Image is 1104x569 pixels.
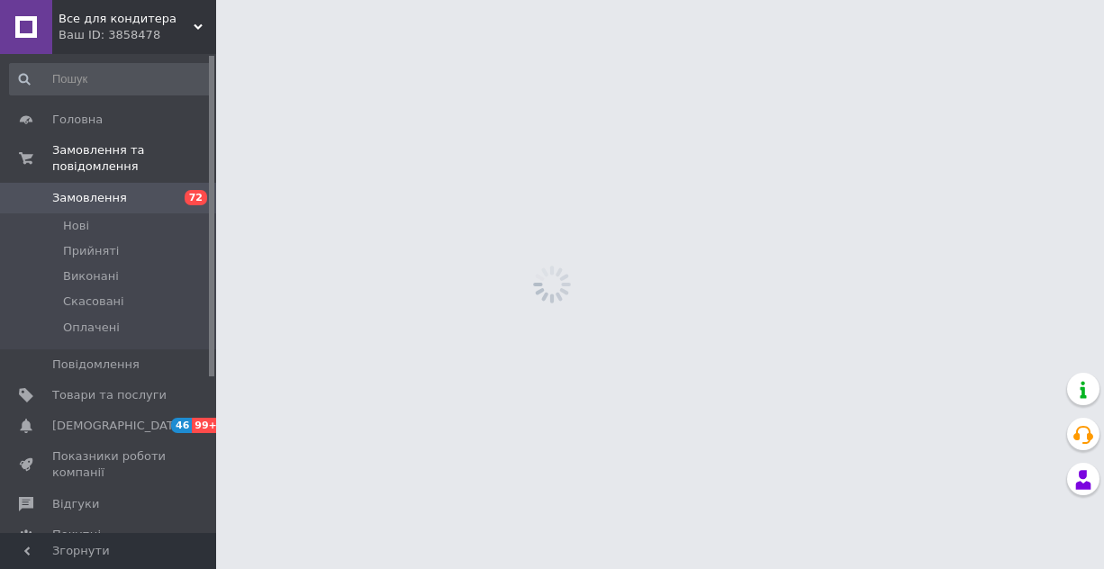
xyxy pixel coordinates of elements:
span: Товари та послуги [52,387,167,403]
span: [DEMOGRAPHIC_DATA] [52,418,186,434]
span: Головна [52,112,103,128]
div: Ваш ID: 3858478 [59,27,216,43]
span: 99+ [192,418,222,433]
span: Покупці [52,527,101,543]
span: Все для кондитера [59,11,194,27]
span: Скасовані [63,294,124,310]
span: Замовлення та повідомлення [52,142,216,175]
span: Показники роботи компанії [52,448,167,481]
span: Оплачені [63,320,120,336]
span: Повідомлення [52,357,140,373]
span: Замовлення [52,190,127,206]
span: Відгуки [52,496,99,512]
span: Нові [63,218,89,234]
span: Виконані [63,268,119,284]
span: 46 [171,418,192,433]
input: Пошук [9,63,213,95]
span: Прийняті [63,243,119,259]
span: 72 [185,190,207,205]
